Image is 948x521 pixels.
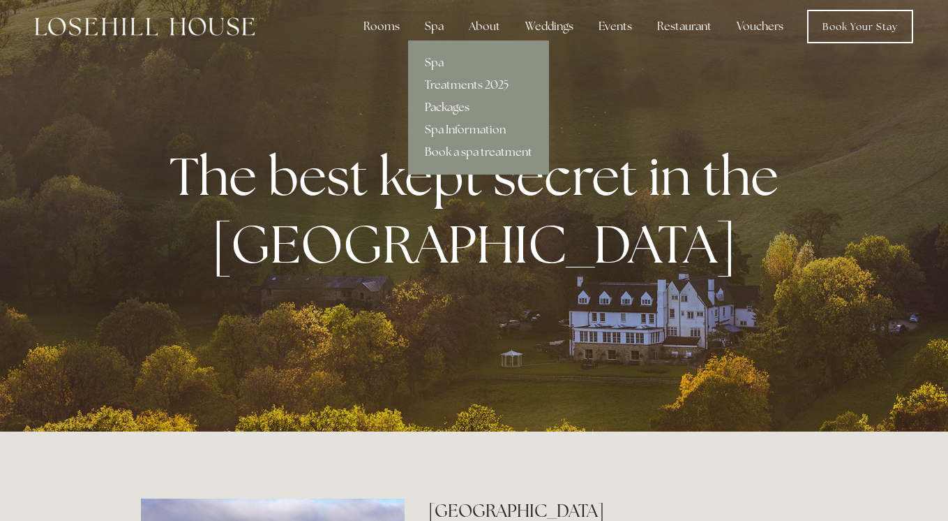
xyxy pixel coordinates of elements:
[646,13,723,41] div: Restaurant
[587,13,643,41] div: Events
[35,17,255,36] img: Losehill House
[807,10,913,43] a: Book Your Stay
[408,119,549,141] a: Spa Information
[414,13,455,41] div: Spa
[170,142,790,279] strong: The best kept secret in the [GEOGRAPHIC_DATA]
[408,52,549,74] a: Spa
[352,13,411,41] div: Rooms
[408,141,549,163] a: Book a spa treatment
[408,74,549,96] a: Treatments 2025
[408,96,549,119] a: Packages
[458,13,511,41] div: About
[514,13,585,41] div: Weddings
[725,13,795,41] a: Vouchers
